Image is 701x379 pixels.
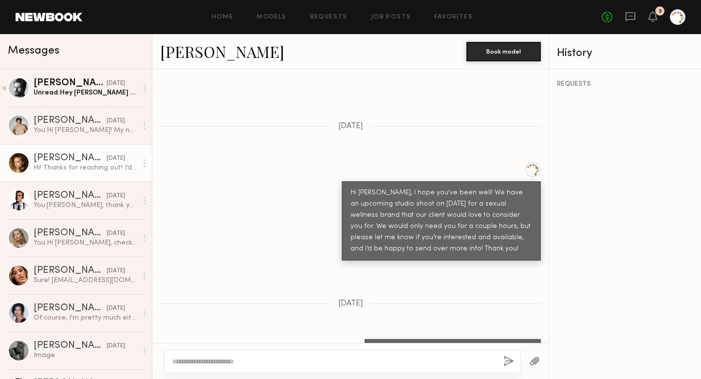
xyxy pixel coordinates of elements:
a: [PERSON_NAME] [160,41,284,62]
div: Unread: Hey [PERSON_NAME] thanks for reaching out! What is the product and what would the shoot e... [34,88,137,97]
div: [DATE] [107,229,125,238]
a: Book model [466,47,541,55]
span: Messages [8,45,59,57]
div: [PERSON_NAME] [34,78,107,88]
a: Models [257,14,286,20]
div: Of course, I'm pretty much either a small or extra small in tops and a small in bottoms but here ... [34,313,137,322]
div: [PERSON_NAME] [34,153,107,163]
div: Hi [PERSON_NAME], I hope you've been well! We have an upcoming studio shoot on [DATE] for a sexua... [350,188,532,255]
div: [DATE] [107,304,125,313]
div: [PERSON_NAME] [34,341,107,351]
div: 3 [659,9,662,14]
div: [DATE] [107,341,125,351]
a: Favorites [434,14,473,20]
div: Image [34,351,137,360]
div: [PERSON_NAME] [34,191,107,201]
div: [DATE] [107,154,125,163]
div: You: Hi [PERSON_NAME]! My name is [PERSON_NAME] – I work at a creative agency in [GEOGRAPHIC_DATA... [34,126,137,135]
div: Hi! Thanks for reaching out! I’d love to know more details! [34,163,137,172]
div: [DATE] [107,79,125,88]
a: Home [212,14,234,20]
div: [DATE] [107,116,125,126]
span: [DATE] [338,300,363,308]
div: History [557,48,693,59]
div: [PERSON_NAME] [34,228,107,238]
div: You: Hi [PERSON_NAME], checking in on this! Thank you! [34,238,137,247]
button: Book model [466,42,541,61]
span: [DATE] [338,122,363,131]
div: [DATE] [107,191,125,201]
div: [PERSON_NAME] [34,116,107,126]
a: Requests [310,14,348,20]
div: Sure! [EMAIL_ADDRESS][DOMAIN_NAME] [34,276,137,285]
div: You: [PERSON_NAME], thank you for getting back to me, [PERSON_NAME]! [34,201,137,210]
div: REQUESTS [557,81,693,88]
div: [PERSON_NAME] [34,303,107,313]
a: Job Posts [371,14,411,20]
div: [DATE] [107,266,125,276]
div: [PERSON_NAME] [34,266,107,276]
